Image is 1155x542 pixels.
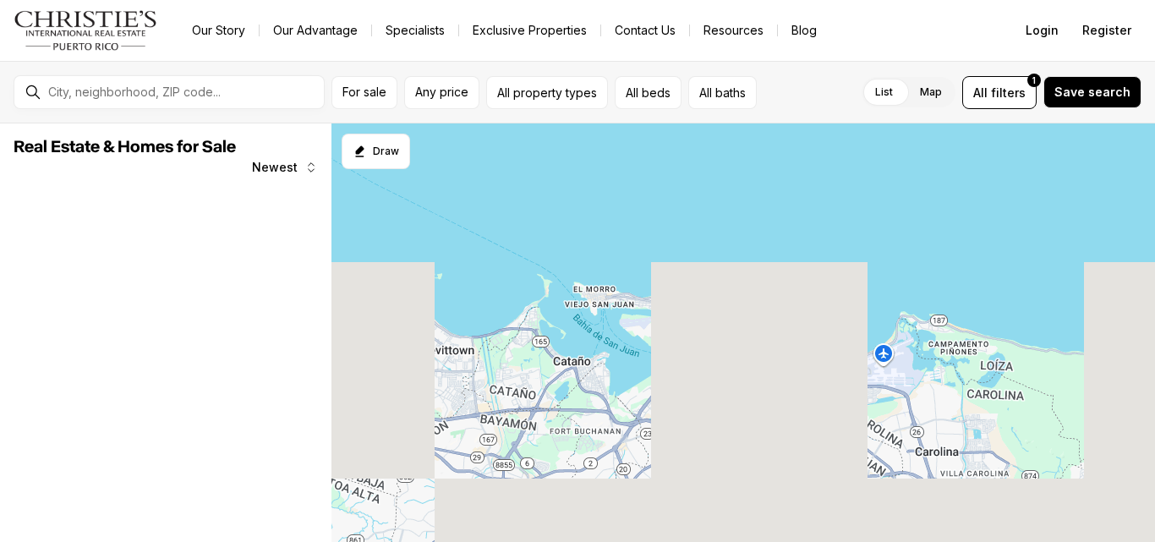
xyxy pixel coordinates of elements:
span: 1 [1032,74,1036,87]
a: Exclusive Properties [459,19,600,42]
span: Register [1082,24,1131,37]
a: Resources [690,19,777,42]
button: All baths [688,76,757,109]
a: Blog [778,19,830,42]
span: Any price [415,85,468,99]
label: Map [906,77,955,107]
button: Start drawing [342,134,410,169]
span: All [973,84,988,101]
button: All beds [615,76,682,109]
button: Newest [242,151,328,184]
button: For sale [331,76,397,109]
button: Register [1072,14,1141,47]
button: Contact Us [601,19,689,42]
button: Login [1015,14,1069,47]
button: Any price [404,76,479,109]
button: All property types [486,76,608,109]
a: Specialists [372,19,458,42]
button: Allfilters1 [962,76,1037,109]
span: Newest [252,161,298,174]
a: Our Story [178,19,259,42]
img: logo [14,10,158,51]
a: Our Advantage [260,19,371,42]
span: Real Estate & Homes for Sale [14,139,236,156]
span: Login [1026,24,1059,37]
label: List [862,77,906,107]
span: For sale [342,85,386,99]
span: Save search [1054,85,1130,99]
button: Save search [1043,76,1141,108]
span: filters [991,84,1026,101]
